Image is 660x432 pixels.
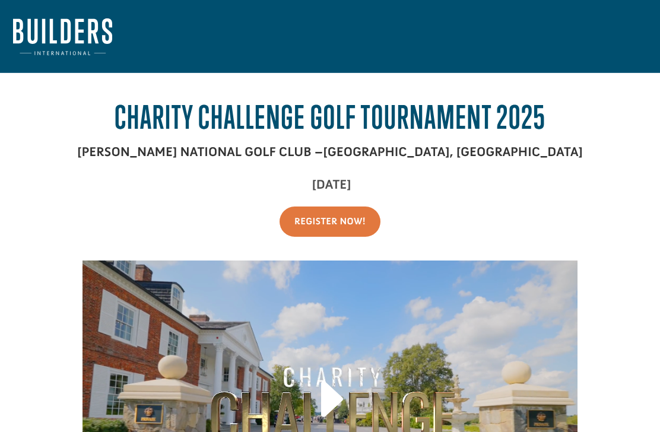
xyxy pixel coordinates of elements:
[77,144,323,160] span: [PERSON_NAME] NATIONAL GOLF CLUB –
[280,207,380,237] a: Register Now!
[312,176,351,192] b: [DATE]
[323,144,583,160] span: [GEOGRAPHIC_DATA], [GEOGRAPHIC_DATA]
[13,18,112,55] img: Builders International
[13,99,647,142] h2: Charity Challenge Golf Tournament 2025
